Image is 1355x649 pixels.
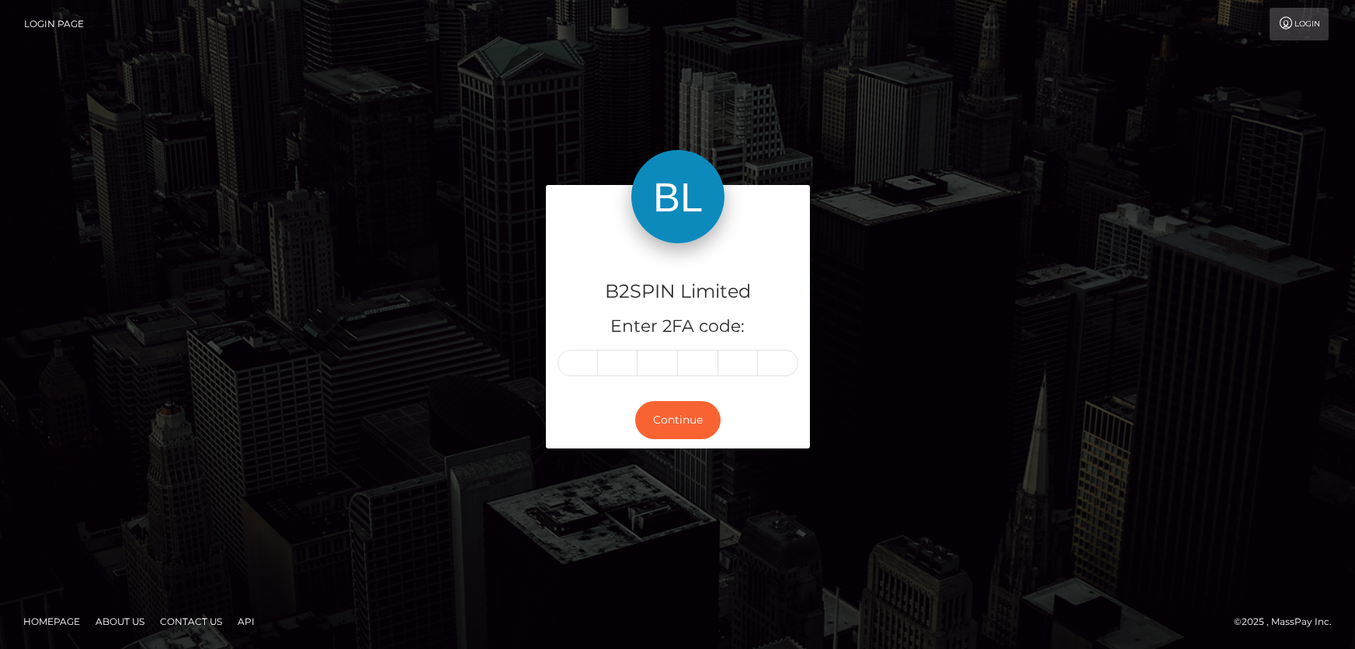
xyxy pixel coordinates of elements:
[558,315,798,339] h5: Enter 2FA code:
[631,150,724,243] img: B2SPIN Limited
[231,609,261,633] a: API
[17,609,86,633] a: Homepage
[24,8,84,40] a: Login Page
[154,609,228,633] a: Contact Us
[635,401,721,439] button: Continue
[558,278,798,305] h4: B2SPIN Limited
[1270,8,1329,40] a: Login
[1234,613,1343,630] div: © 2025 , MassPay Inc.
[89,609,151,633] a: About Us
